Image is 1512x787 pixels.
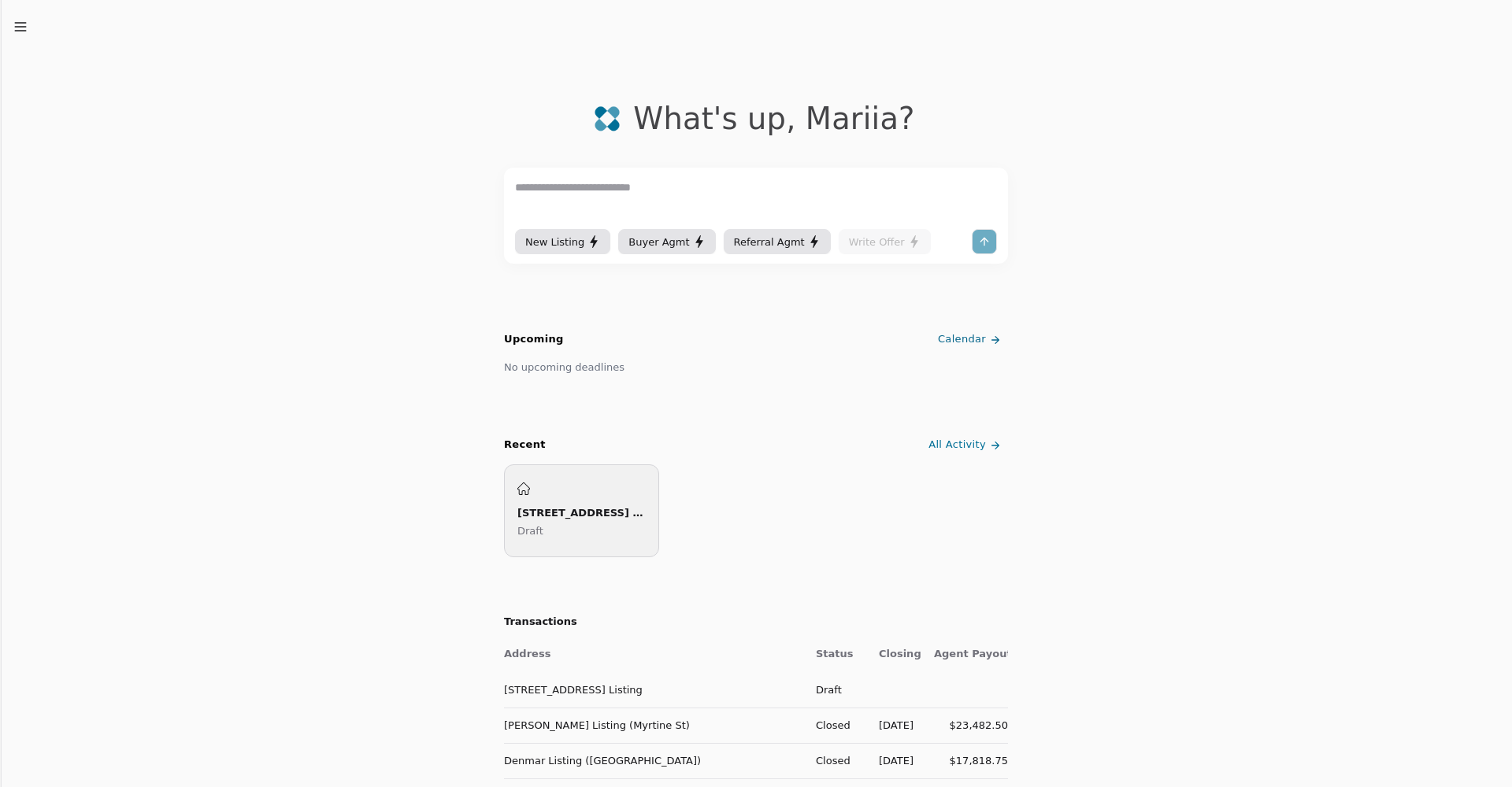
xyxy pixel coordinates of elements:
th: Agent Payout [921,637,1008,672]
div: What's up , Mariia ? [633,101,914,136]
div: [STREET_ADDRESS] Listing [517,504,646,521]
h2: Transactions [504,614,1008,630]
a: Calendar [935,327,1008,353]
td: [PERSON_NAME] Listing (Myrtine St) [504,708,803,743]
span: All Activity [928,437,986,453]
div: New Listing [525,234,600,250]
span: Referral Agmt [734,234,805,250]
button: Referral Agmt [724,229,831,254]
td: Closed [803,743,866,778]
th: Status [803,637,866,672]
div: $23,482.50 [934,717,1008,733]
button: Buyer Agmt [618,229,715,254]
td: Closed [803,708,866,743]
span: Calendar [938,331,986,348]
div: $17,818.75 [934,752,1008,769]
a: [STREET_ADDRESS] ListingDraft [504,464,659,557]
span: Buyer Agmt [628,234,689,250]
div: Recent [504,437,546,453]
button: New Listing [515,229,610,254]
th: Address [504,637,803,672]
a: All Activity [925,432,1008,458]
p: Draft [517,523,646,539]
td: Denmar Listing ([GEOGRAPHIC_DATA]) [504,743,803,778]
td: [STREET_ADDRESS] Listing [504,672,803,708]
td: [DATE] [866,743,921,778]
td: [DATE] [866,708,921,743]
td: Draft [803,672,866,708]
div: No upcoming deadlines [504,359,624,375]
th: Closing [866,637,921,672]
img: logo [594,105,621,132]
h2: Upcoming [504,331,564,348]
